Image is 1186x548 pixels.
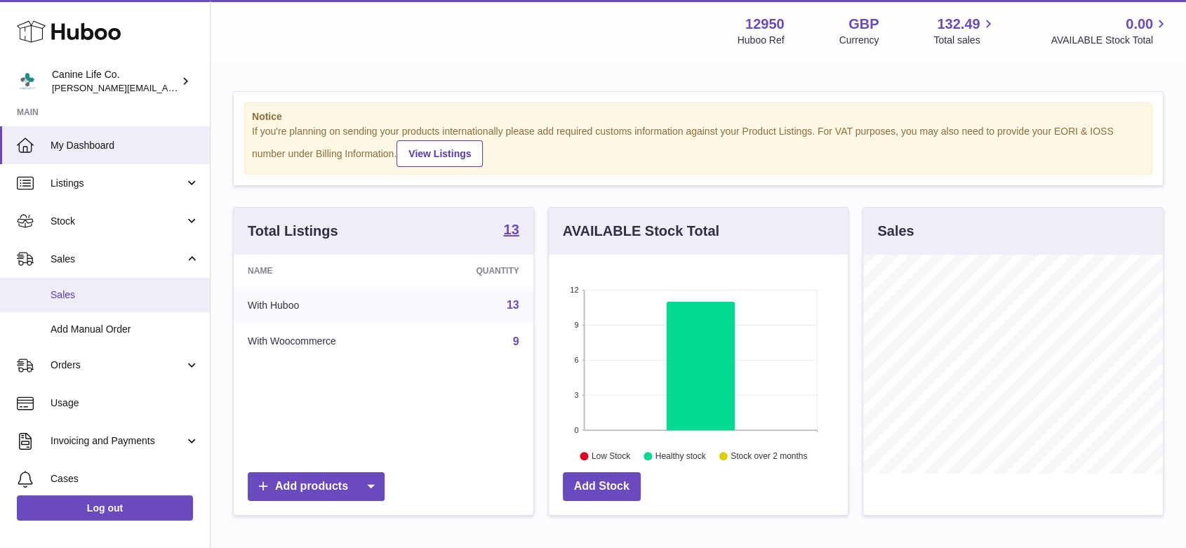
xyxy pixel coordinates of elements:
strong: Notice [252,110,1145,123]
span: AVAILABLE Stock Total [1051,34,1169,47]
strong: GBP [848,15,879,34]
strong: 13 [503,222,519,236]
div: Canine Life Co. [52,68,178,95]
td: With Huboo [234,287,420,323]
th: Quantity [420,255,533,287]
strong: 12950 [745,15,785,34]
text: 12 [570,286,578,294]
h3: Total Listings [248,222,338,241]
span: 0.00 [1126,15,1153,34]
span: Usage [51,396,199,410]
span: Sales [51,288,199,302]
text: 3 [574,391,578,399]
span: Sales [51,253,185,266]
span: Stock [51,215,185,228]
a: 13 [503,222,519,239]
text: 9 [574,321,578,329]
span: Total sales [933,34,996,47]
text: Stock over 2 months [731,451,807,461]
div: If you're planning on sending your products internationally please add required customs informati... [252,125,1145,167]
a: 9 [513,335,519,347]
img: kevin@clsgltd.co.uk [17,71,38,92]
a: Log out [17,495,193,521]
th: Name [234,255,420,287]
h3: Sales [877,222,914,241]
div: Currency [839,34,879,47]
span: [PERSON_NAME][EMAIL_ADDRESS][DOMAIN_NAME] [52,82,281,93]
span: Add Manual Order [51,323,199,336]
a: Add Stock [563,472,641,501]
span: 132.49 [937,15,980,34]
text: Healthy stock [655,451,707,461]
text: Low Stock [592,451,631,461]
a: 13 [507,299,519,311]
a: View Listings [397,140,483,167]
h3: AVAILABLE Stock Total [563,222,719,241]
text: 0 [574,426,578,434]
a: Add products [248,472,385,501]
span: Invoicing and Payments [51,434,185,448]
a: 132.49 Total sales [933,15,996,47]
div: Huboo Ref [738,34,785,47]
a: 0.00 AVAILABLE Stock Total [1051,15,1169,47]
text: 6 [574,356,578,364]
span: Cases [51,472,199,486]
td: With Woocommerce [234,323,420,360]
span: Listings [51,177,185,190]
span: Orders [51,359,185,372]
span: My Dashboard [51,139,199,152]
